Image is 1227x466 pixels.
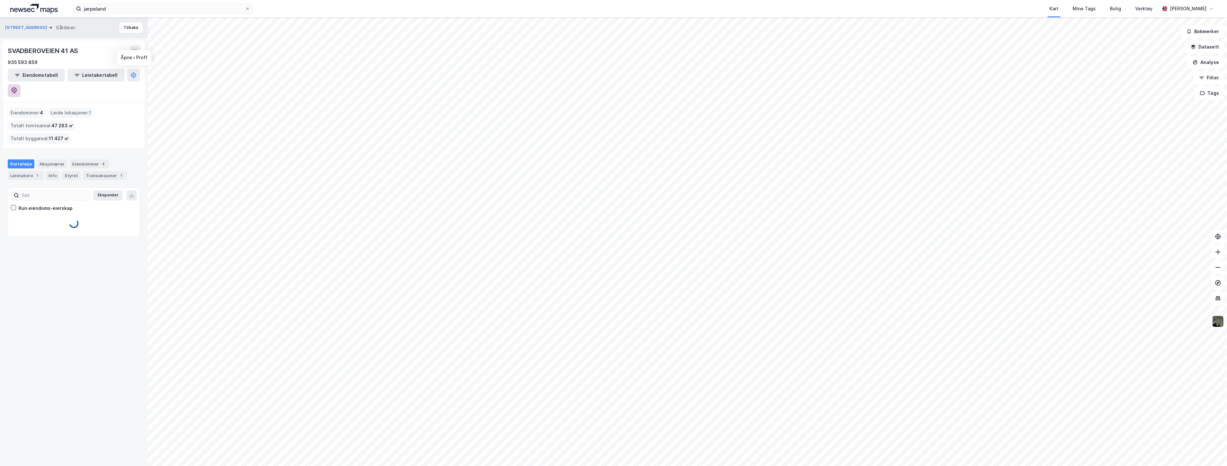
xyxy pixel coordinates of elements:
div: Mine Tags [1073,5,1096,13]
input: Søk [19,191,89,200]
button: Filter [1194,71,1224,84]
div: Kun eiendoms-eierskap [19,204,73,212]
div: Eiendommer : [8,108,46,118]
button: Bokmerker [1181,25,1224,38]
div: Styret [62,171,81,180]
div: Transaksjoner [83,171,127,180]
span: 47 283 ㎡ [51,122,73,130]
img: 9k= [1212,315,1224,327]
div: Leide lokasjoner : [48,108,94,118]
span: 1 [89,109,91,117]
div: Totalt tomteareal : [8,121,76,131]
button: [STREET_ADDRESS] [5,24,48,31]
div: Eiendommer [70,159,109,168]
div: Kontrollprogram for chat [1195,435,1227,466]
div: 935 593 859 [8,58,38,66]
button: Tilbake [119,22,143,33]
input: Søk på adresse, matrikkel, gårdeiere, leietakere eller personer [81,4,245,13]
span: 11 427 ㎡ [49,135,69,142]
button: Analyse [1187,56,1224,69]
button: Ekspander [93,190,123,201]
button: Leietakertabell [67,69,125,82]
div: 1 [34,172,41,179]
iframe: Chat Widget [1195,435,1227,466]
div: 1 [118,172,125,179]
div: Verktøy [1135,5,1153,13]
div: Bolig [1110,5,1121,13]
div: 4 [100,161,107,167]
div: Info [46,171,59,180]
div: Portefølje [8,159,34,168]
div: SVADBERGVEIEN 41 AS [8,46,79,56]
img: logo.a4113a55bc3d86da70a041830d287a7e.svg [10,4,58,13]
img: spinner.a6d8c91a73a9ac5275cf975e30b51cfb.svg [69,218,79,229]
button: Tags [1195,87,1224,100]
div: Kart [1049,5,1058,13]
div: Leietakere [8,171,43,180]
div: Gårdeier [56,24,75,31]
div: [PERSON_NAME] [1170,5,1206,13]
div: Totalt byggareal : [8,133,71,144]
span: 4 [40,109,43,117]
div: Aksjonærer [37,159,67,168]
button: Datasett [1185,40,1224,53]
button: Eiendomstabell [8,69,65,82]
